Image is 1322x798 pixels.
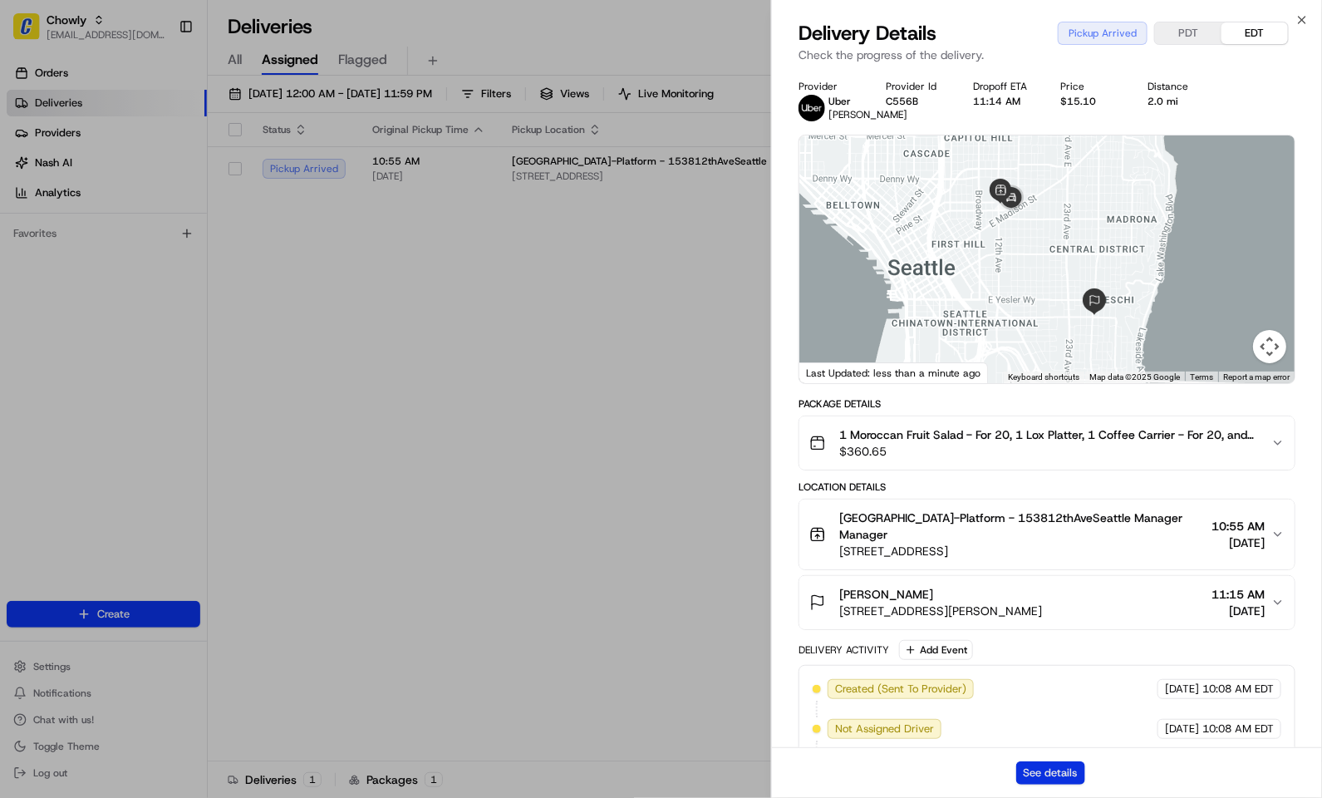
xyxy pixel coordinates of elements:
span: 1 Moroccan Fruit Salad - For 20, 1 Lox Platter, 1 Coffee Carrier - For 20, and 1 14 Bagels [839,426,1258,443]
span: Uber [828,95,851,108]
div: Provider Id [886,80,946,93]
span: Pylon [165,283,201,295]
span: Delivery Details [799,20,936,47]
button: C556B [886,95,918,108]
div: We're available if you need us! [57,176,210,190]
span: [PERSON_NAME] [828,108,907,121]
div: Location Details [799,480,1295,494]
span: Knowledge Base [33,242,127,259]
button: See details [1016,761,1085,785]
span: [PERSON_NAME] [839,586,933,603]
img: uber-new-logo.jpeg [799,95,825,121]
img: 1736555255976-a54dd68f-1ca7-489b-9aae-adbdc363a1c4 [17,160,47,190]
button: Keyboard shortcuts [1008,372,1079,383]
a: Report a map error [1223,372,1290,382]
a: 📗Knowledge Base [10,235,134,265]
span: [DATE] [1165,722,1199,736]
span: [DATE] [1211,534,1265,551]
button: [PERSON_NAME][STREET_ADDRESS][PERSON_NAME]11:15 AM[DATE] [799,576,1295,629]
span: $360.65 [839,443,1258,460]
div: Delivery Activity [799,643,889,657]
p: Welcome 👋 [17,67,302,94]
span: [DATE] [1165,682,1199,697]
button: [GEOGRAPHIC_DATA]-Platform - 153812thAveSeattle Manager Manager[STREET_ADDRESS]10:55 AM[DATE] [799,500,1295,569]
a: Open this area in Google Maps (opens a new window) [804,362,858,383]
img: Nash [17,17,50,51]
div: Last Updated: less than a minute ago [799,362,988,383]
span: 10:55 AM [1211,518,1265,534]
span: Map data ©2025 Google [1089,372,1180,382]
span: API Documentation [157,242,267,259]
div: Provider [799,80,859,93]
span: [DATE] [1211,603,1265,619]
span: [GEOGRAPHIC_DATA]-Platform - 153812thAveSeattle Manager Manager [839,510,1205,543]
button: Start new chat [283,165,302,185]
div: Distance [1148,80,1208,93]
div: 2.0 mi [1148,95,1208,108]
a: Terms (opens in new tab) [1190,372,1213,382]
a: Powered byPylon [117,282,201,295]
img: Google [804,362,858,383]
span: [STREET_ADDRESS] [839,543,1205,559]
input: Clear [43,108,274,126]
div: Start new chat [57,160,273,176]
div: 💻 [140,244,154,257]
button: Map camera controls [1253,330,1286,363]
span: Created (Sent To Provider) [835,682,966,697]
div: $15.10 [1060,95,1121,108]
div: Price [1060,80,1121,93]
div: Package Details [799,397,1295,411]
a: 💻API Documentation [134,235,273,265]
span: 10:08 AM EDT [1202,722,1274,736]
div: 📗 [17,244,30,257]
button: 1 Moroccan Fruit Salad - For 20, 1 Lox Platter, 1 Coffee Carrier - For 20, and 1 14 Bagels$360.65 [799,416,1295,470]
span: 10:08 AM EDT [1202,682,1274,697]
button: Add Event [899,640,973,660]
span: 11:15 AM [1211,586,1265,603]
div: 11:14 AM [973,95,1034,108]
div: Dropoff ETA [973,80,1034,93]
button: EDT [1221,22,1288,44]
p: Check the progress of the delivery. [799,47,1295,63]
button: PDT [1155,22,1221,44]
span: Not Assigned Driver [835,722,934,736]
span: [STREET_ADDRESS][PERSON_NAME] [839,603,1042,619]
